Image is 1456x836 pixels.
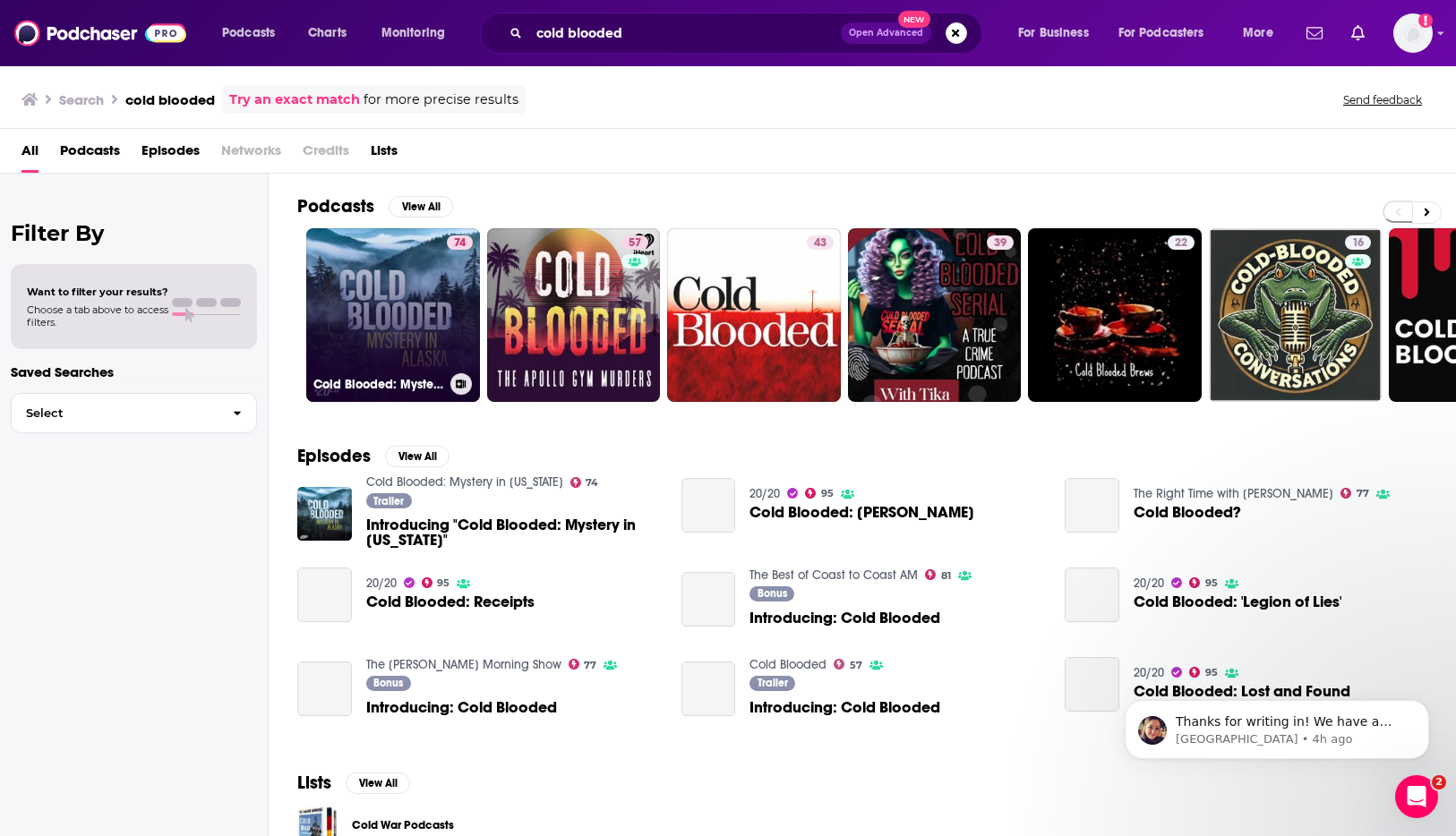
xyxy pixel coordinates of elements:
[366,657,561,672] a: The Steve Harvey Morning Show
[497,13,999,54] div: Search podcasts, credits, & more...
[805,488,834,499] a: 95
[667,228,841,402] a: 43
[749,610,940,626] a: Introducing: Cold Blooded
[1118,21,1204,46] span: For Podcasters
[1395,775,1438,818] iframe: Intercom live chat
[297,195,453,218] a: PodcastsView All
[749,505,974,520] span: Cold Blooded: [PERSON_NAME]
[994,235,1006,252] span: 39
[749,505,974,520] a: Cold Blooded: Jordan
[1352,235,1364,252] span: 16
[1134,594,1341,610] span: Cold Blooded: 'Legion of Lies'
[1345,235,1371,250] a: 16
[141,136,200,173] a: Episodes
[814,235,826,252] span: 43
[848,228,1022,402] a: 39
[586,479,598,487] span: 74
[821,490,834,498] span: 95
[297,487,352,542] img: Introducing "Cold Blooded: Mystery in Alaska"
[1175,235,1187,252] span: 22
[1340,488,1369,499] a: 77
[373,678,403,688] span: Bonus
[529,19,841,47] input: Search podcasts, credits, & more...
[12,407,218,419] span: Select
[1006,19,1111,47] button: open menu
[366,700,557,715] a: Introducing: Cold Blooded
[308,21,347,46] span: Charts
[60,136,120,173] a: Podcasts
[681,572,736,627] a: Introducing: Cold Blooded
[454,235,466,252] span: 74
[366,594,535,610] a: Cold Blooded: Receipts
[437,579,450,587] span: 95
[1018,21,1089,46] span: For Business
[297,567,352,622] a: Cold Blooded: Receipts
[346,772,410,794] button: View All
[297,772,331,794] h2: Lists
[834,659,862,670] a: 57
[371,136,398,173] a: Lists
[229,90,360,110] a: Try an exact match
[296,19,357,47] a: Charts
[570,477,599,488] a: 74
[841,22,931,44] button: Open AdvancedNew
[373,496,404,507] span: Trailer
[221,136,281,173] span: Networks
[1393,13,1433,53] img: User Profile
[681,661,736,716] a: Introducing: Cold Blooded
[1065,478,1119,533] a: Cold Blooded?
[11,363,257,380] p: Saved Searches
[1418,13,1433,28] svg: Add a profile image
[210,19,298,47] button: open menu
[366,517,660,548] span: Introducing "Cold Blooded: Mystery in [US_STATE]"
[629,235,641,252] span: 57
[352,815,454,835] a: Cold War Podcasts
[21,136,39,173] a: All
[125,91,215,108] h3: cold blooded
[1134,505,1241,520] a: Cold Blooded?
[987,235,1014,250] a: 39
[1393,13,1433,53] button: Show profile menu
[1107,19,1230,47] button: open menu
[621,235,648,250] a: 57
[297,772,410,794] a: ListsView All
[758,678,788,688] span: Trailer
[681,478,736,533] a: Cold Blooded: Jordan
[1357,490,1369,498] span: 77
[27,286,168,298] span: Want to filter your results?
[941,572,951,580] span: 81
[1168,235,1195,250] a: 22
[569,659,597,670] a: 77
[14,16,186,50] img: Podchaser - Follow, Share and Rate Podcasts
[1098,662,1456,788] iframe: Intercom notifications message
[447,235,473,250] a: 74
[303,136,349,173] span: Credits
[297,445,450,467] a: EpisodesView All
[1189,577,1218,588] a: 95
[1134,576,1164,591] a: 20/20
[369,19,468,47] button: open menu
[1432,775,1446,789] span: 2
[27,303,168,328] span: Choose a tab above to access filters.
[898,11,930,28] span: New
[1243,21,1273,46] span: More
[313,377,443,392] h3: Cold Blooded: Mystery in [US_STATE]
[1134,486,1333,501] a: The Right Time with Bomani Jones
[1338,92,1427,107] button: Send feedback
[758,588,787,599] span: Bonus
[366,474,563,490] a: Cold Blooded: Mystery in Alaska
[11,393,257,433] button: Select
[749,700,940,715] a: Introducing: Cold Blooded
[850,661,862,670] span: 57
